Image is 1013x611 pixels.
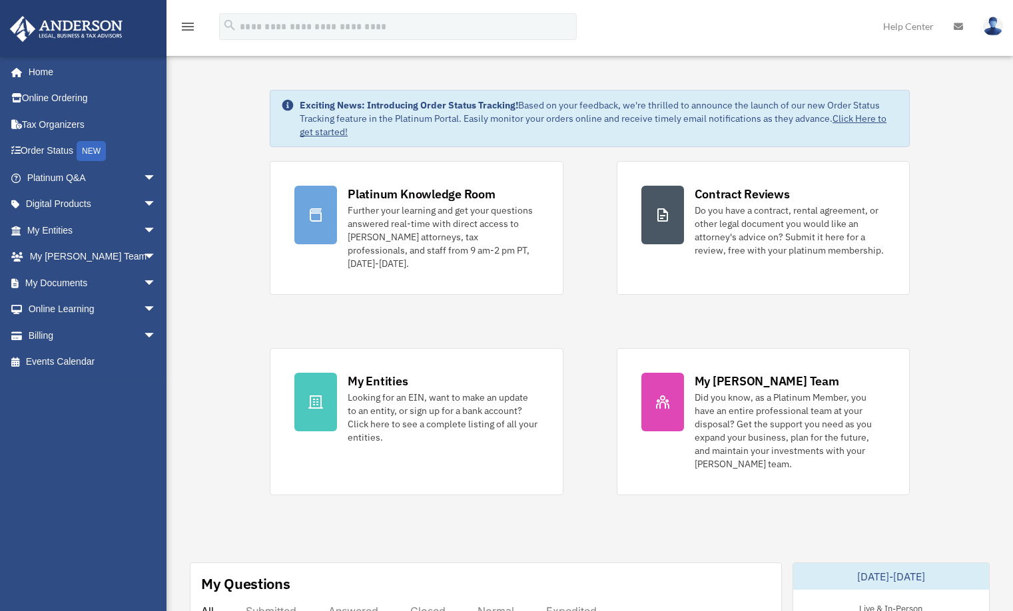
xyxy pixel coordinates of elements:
[9,217,176,244] a: My Entitiesarrow_drop_down
[348,186,496,202] div: Platinum Knowledge Room
[143,270,170,297] span: arrow_drop_down
[9,296,176,323] a: Online Learningarrow_drop_down
[695,391,885,471] div: Did you know, as a Platinum Member, you have an entire professional team at your disposal? Get th...
[77,141,106,161] div: NEW
[270,161,563,295] a: Platinum Knowledge Room Further your learning and get your questions answered real-time with dire...
[180,19,196,35] i: menu
[201,574,290,594] div: My Questions
[143,164,170,192] span: arrow_drop_down
[348,204,538,270] div: Further your learning and get your questions answered real-time with direct access to [PERSON_NAM...
[9,59,170,85] a: Home
[143,244,170,271] span: arrow_drop_down
[695,373,839,389] div: My [PERSON_NAME] Team
[143,296,170,323] span: arrow_drop_down
[300,99,898,138] div: Based on your feedback, we're thrilled to announce the launch of our new Order Status Tracking fe...
[222,18,237,33] i: search
[9,111,176,138] a: Tax Organizers
[300,112,886,138] a: Click Here to get started!
[9,85,176,112] a: Online Ordering
[617,161,910,295] a: Contract Reviews Do you have a contract, rental agreement, or other legal document you would like...
[143,217,170,244] span: arrow_drop_down
[180,23,196,35] a: menu
[9,270,176,296] a: My Documentsarrow_drop_down
[9,138,176,165] a: Order StatusNEW
[9,322,176,349] a: Billingarrow_drop_down
[9,349,176,375] a: Events Calendar
[6,16,127,42] img: Anderson Advisors Platinum Portal
[143,191,170,218] span: arrow_drop_down
[300,99,518,111] strong: Exciting News: Introducing Order Status Tracking!
[348,391,538,444] div: Looking for an EIN, want to make an update to an entity, or sign up for a bank account? Click her...
[143,322,170,349] span: arrow_drop_down
[695,204,885,257] div: Do you have a contract, rental agreement, or other legal document you would like an attorney's ad...
[695,186,790,202] div: Contract Reviews
[983,17,1003,36] img: User Pic
[270,348,563,495] a: My Entities Looking for an EIN, want to make an update to an entity, or sign up for a bank accoun...
[9,164,176,191] a: Platinum Q&Aarrow_drop_down
[793,563,989,590] div: [DATE]-[DATE]
[9,244,176,270] a: My [PERSON_NAME] Teamarrow_drop_down
[9,191,176,218] a: Digital Productsarrow_drop_down
[348,373,408,389] div: My Entities
[617,348,910,495] a: My [PERSON_NAME] Team Did you know, as a Platinum Member, you have an entire professional team at...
